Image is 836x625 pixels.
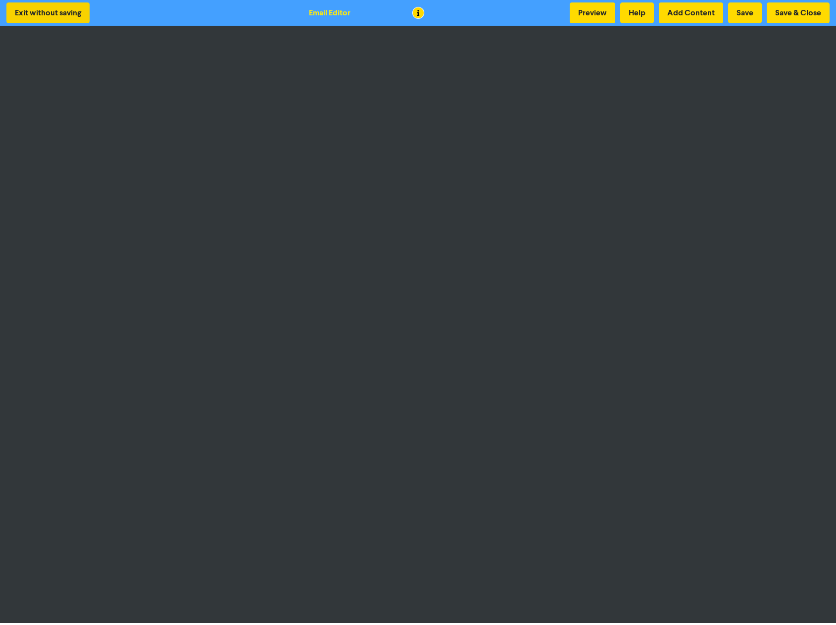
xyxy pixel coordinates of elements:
button: Save & Close [767,2,830,23]
button: Help [620,2,654,23]
div: Email Editor [309,7,350,19]
button: Add Content [659,2,723,23]
button: Save [728,2,762,23]
button: Preview [570,2,615,23]
button: Exit without saving [6,2,90,23]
